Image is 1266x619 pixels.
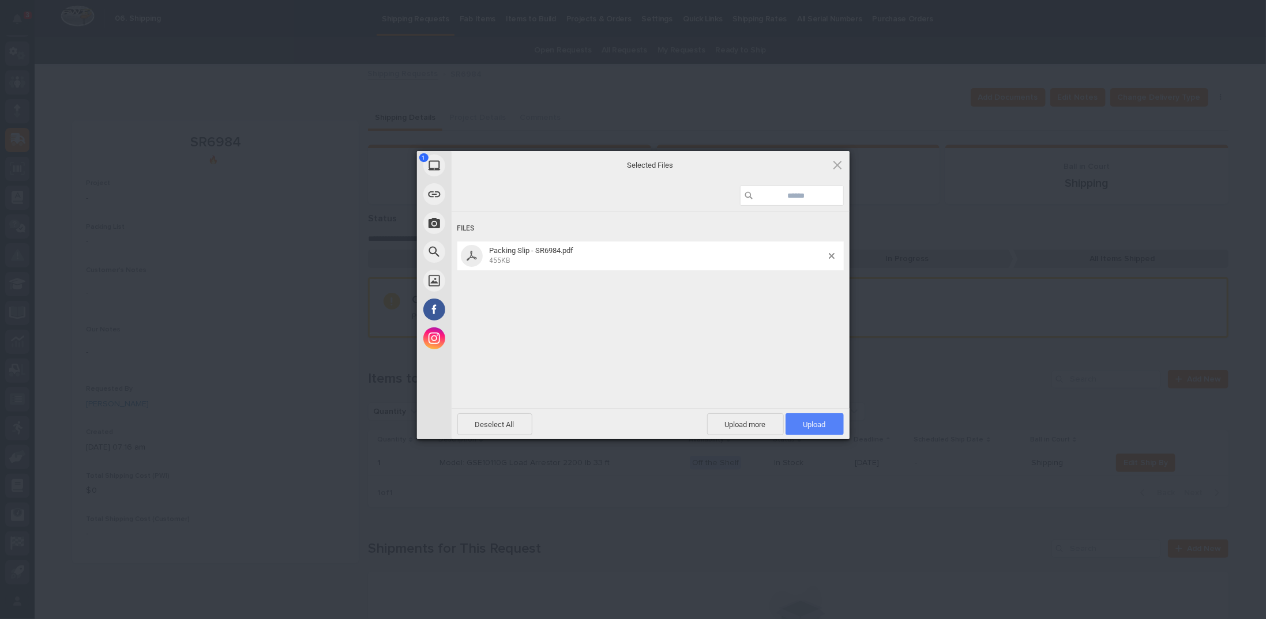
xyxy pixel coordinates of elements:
[417,180,555,209] div: Link (URL)
[803,420,826,429] span: Upload
[707,413,784,435] span: Upload more
[417,237,555,266] div: Web Search
[457,413,532,435] span: Deselect All
[417,324,555,353] div: Instagram
[490,256,510,265] span: 455KB
[535,160,766,171] span: Selected Files
[417,151,555,180] div: My Device
[490,246,574,255] span: Packing Slip - SR6984.pdf
[486,246,829,265] span: Packing Slip - SR6984.pdf
[419,153,429,162] span: 1
[457,218,844,239] div: Files
[417,266,555,295] div: Unsplash
[786,413,844,435] span: Upload
[417,209,555,237] div: Take Photo
[417,295,555,324] div: Facebook
[831,158,844,171] span: Click here or hit ESC to close picker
